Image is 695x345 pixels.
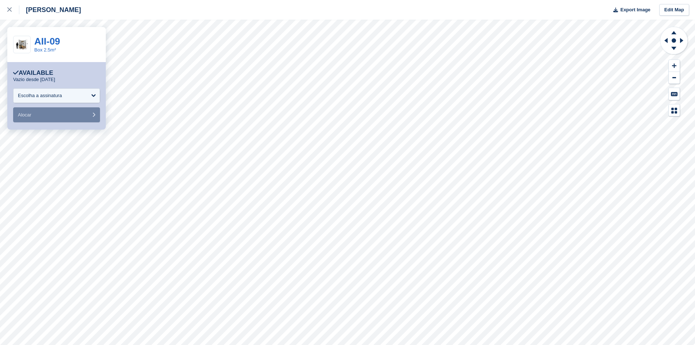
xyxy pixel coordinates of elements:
button: Zoom Out [669,72,680,84]
span: Alocar [18,112,31,118]
button: Keyboard Shortcuts [669,88,680,100]
span: Export Image [620,6,650,14]
a: Edit Map [659,4,689,16]
button: Export Image [609,4,650,16]
img: 25-sqft-unit.jpg [13,38,30,51]
button: Zoom In [669,60,680,72]
p: Vazio desde [DATE] [13,77,55,83]
div: Available [13,69,53,77]
div: Escolha a assinatura [18,92,62,99]
a: Box 2.5m² [34,47,56,53]
div: [PERSON_NAME] [19,5,81,14]
button: Alocar [13,107,100,122]
button: Map Legend [669,104,680,116]
a: AII-09 [34,36,60,47]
